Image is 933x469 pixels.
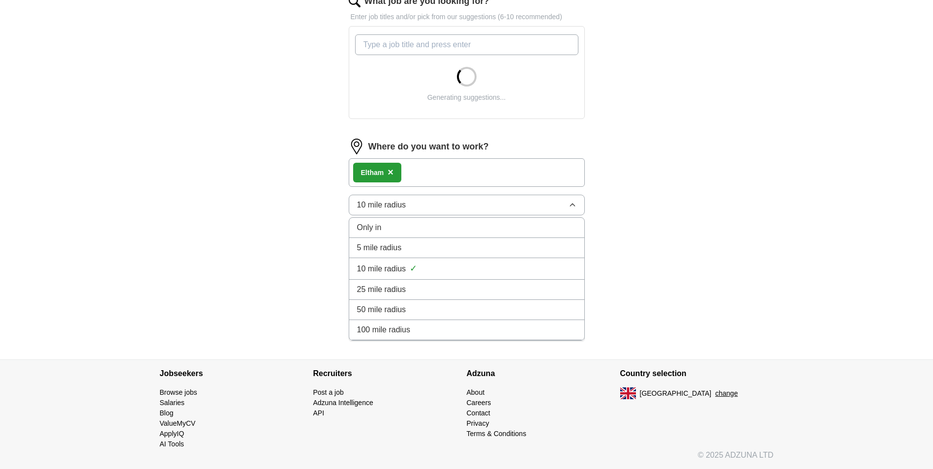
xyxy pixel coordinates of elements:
a: ValueMyCV [160,419,196,427]
h4: Country selection [620,360,774,387]
img: location.png [349,139,364,154]
a: Salaries [160,399,185,407]
span: 10 mile radius [357,199,406,211]
button: × [388,165,393,180]
span: ✓ [410,262,417,275]
a: Blog [160,409,174,417]
a: Browse jobs [160,388,197,396]
a: ApplyIQ [160,430,184,438]
img: UK flag [620,387,636,399]
span: 10 mile radius [357,263,406,275]
div: Generating suggestions... [427,92,506,103]
a: Contact [467,409,490,417]
p: Enter job titles and/or pick from our suggestions (6-10 recommended) [349,12,585,22]
button: 10 mile radius [349,195,585,215]
span: 50 mile radius [357,304,406,316]
a: Post a job [313,388,344,396]
a: Terms & Conditions [467,430,526,438]
span: [GEOGRAPHIC_DATA] [640,388,712,399]
span: 25 mile radius [357,284,406,295]
div: © 2025 ADZUNA LTD [152,449,782,469]
span: Only in [357,222,382,234]
div: Eltham [361,168,384,178]
a: Careers [467,399,491,407]
a: AI Tools [160,440,184,448]
button: change [715,388,738,399]
label: Where do you want to work? [368,140,489,153]
a: API [313,409,325,417]
span: 100 mile radius [357,324,411,336]
span: × [388,167,393,177]
a: Adzuna Intelligence [313,399,373,407]
a: Privacy [467,419,489,427]
a: About [467,388,485,396]
input: Type a job title and press enter [355,34,578,55]
span: 5 mile radius [357,242,402,254]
